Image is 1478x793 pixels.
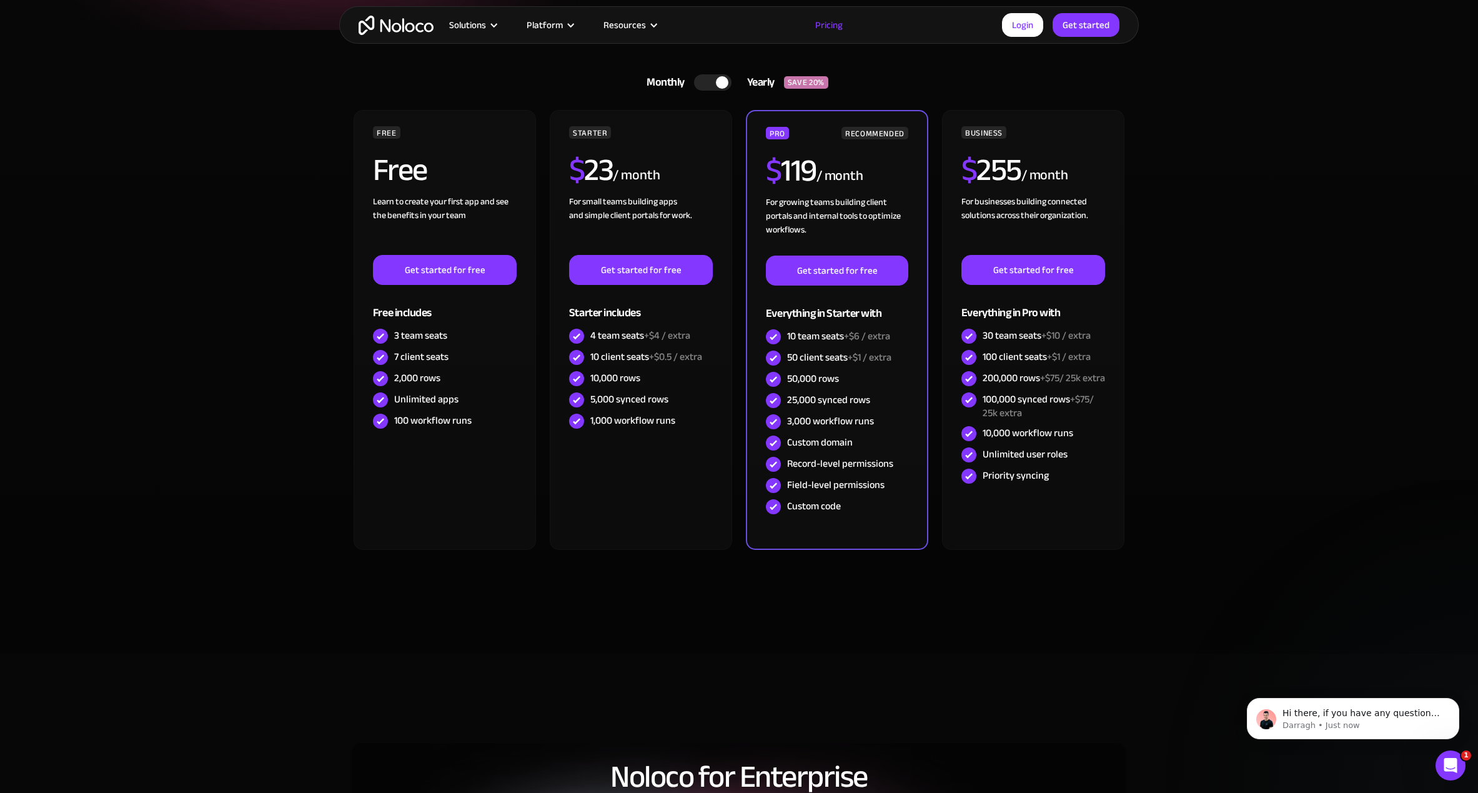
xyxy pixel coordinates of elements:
[569,255,713,285] a: Get started for free
[373,255,517,285] a: Get started for free
[1002,13,1043,37] a: Login
[816,166,863,186] div: / month
[590,392,668,406] div: 5,000 synced rows
[983,392,1105,420] div: 100,000 synced rows
[841,127,908,139] div: RECOMMENDED
[787,393,870,407] div: 25,000 synced rows
[784,76,828,89] div: SAVE 20%
[961,195,1105,255] div: For businesses building connected solutions across their organization. ‍
[569,141,585,199] span: $
[394,371,440,385] div: 2,000 rows
[961,285,1105,326] div: Everything in Pro with
[373,195,517,255] div: Learn to create your first app and see the benefits in your team ‍
[983,447,1068,461] div: Unlimited user roles
[766,155,816,186] h2: 119
[983,390,1094,422] span: +$75/ 25k extra
[527,17,563,33] div: Platform
[373,285,517,326] div: Free includes
[787,499,841,513] div: Custom code
[844,327,890,346] span: +$6 / extra
[1047,347,1091,366] span: +$1 / extra
[1041,326,1091,345] span: +$10 / extra
[961,154,1021,186] h2: 255
[983,469,1049,482] div: Priority syncing
[983,329,1091,342] div: 30 team seats
[394,350,449,364] div: 7 client seats
[631,73,694,92] div: Monthly
[590,414,675,427] div: 1,000 workflow runs
[800,17,858,33] a: Pricing
[373,126,400,139] div: FREE
[1053,13,1119,37] a: Get started
[766,256,908,286] a: Get started for free
[569,195,713,255] div: For small teams building apps and simple client portals for work. ‍
[590,350,702,364] div: 10 client seats
[394,392,459,406] div: Unlimited apps
[569,285,713,326] div: Starter includes
[787,351,891,364] div: 50 client seats
[644,326,690,345] span: +$4 / extra
[787,457,893,471] div: Record-level permissions
[732,73,784,92] div: Yearly
[787,436,853,449] div: Custom domain
[983,371,1105,385] div: 200,000 rows
[961,141,977,199] span: $
[961,255,1105,285] a: Get started for free
[983,350,1091,364] div: 100 client seats
[766,286,908,326] div: Everything in Starter with
[569,154,613,186] h2: 23
[511,17,588,33] div: Platform
[787,478,885,492] div: Field-level permissions
[1461,751,1471,761] span: 1
[449,17,486,33] div: Solutions
[983,426,1073,440] div: 10,000 workflow runs
[588,17,671,33] div: Resources
[434,17,511,33] div: Solutions
[569,126,611,139] div: STARTER
[590,329,690,342] div: 4 team seats
[961,126,1006,139] div: BUSINESS
[787,329,890,343] div: 10 team seats
[1436,751,1466,781] iframe: Intercom live chat
[787,372,839,386] div: 50,000 rows
[394,414,472,427] div: 100 workflow runs
[1021,166,1068,186] div: / month
[848,348,891,367] span: +$1 / extra
[787,414,874,428] div: 3,000 workflow runs
[590,371,640,385] div: 10,000 rows
[766,127,789,139] div: PRO
[766,141,781,200] span: $
[373,154,427,186] h2: Free
[649,347,702,366] span: +$0.5 / extra
[613,166,660,186] div: / month
[359,16,434,35] a: home
[1228,672,1478,759] iframe: Intercom notifications message
[766,196,908,256] div: For growing teams building client portals and internal tools to optimize workflows.
[394,329,447,342] div: 3 team seats
[1040,369,1105,387] span: +$75/ 25k extra
[603,17,646,33] div: Resources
